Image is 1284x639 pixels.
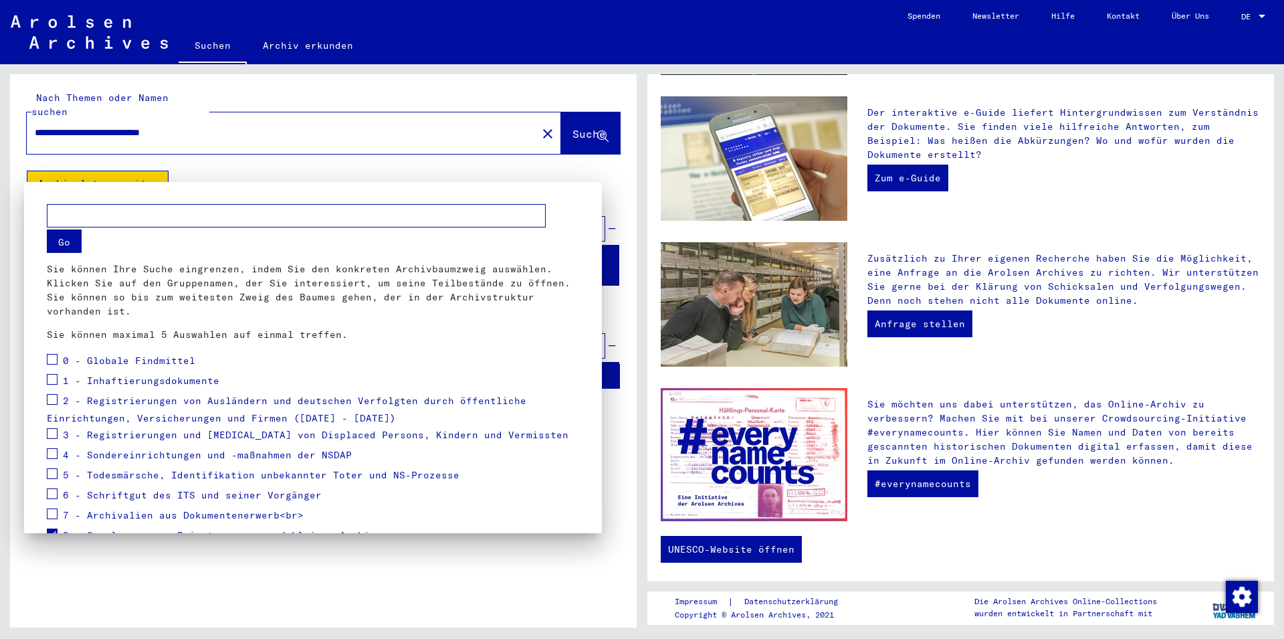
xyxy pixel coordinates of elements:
span: 7 - Archivalien aus Dokumentenerwerb<br> [63,509,304,521]
button: Go [47,230,82,253]
span: 4 - Sondereinrichtungen und -maßnahmen der NSDAP [63,449,352,461]
span: 3 - Registrierungen und [MEDICAL_DATA] von Displaced Persons, Kindern und Vermissten [63,429,568,441]
span: 0 - Globale Findmittel [63,355,195,367]
img: Zustimmung ändern [1226,581,1258,613]
p: Sie können Ihre Suche eingrenzen, indem Sie den konkreten Archivbaumzweig auswählen. Klicken Sie ... [47,262,579,318]
span: 8 - Sammlungen von Privatpersonen und kleinen Archiven [63,529,388,541]
span: 1 - Inhaftierungsdokumente [63,375,219,387]
p: Sie können maximal 5 Auswahlen auf einmal treffen. [47,328,579,342]
span: 6 - Schriftgut des ITS und seiner Vorgänger [63,489,322,501]
span: 5 - Todesmärsche, Identifikation unbekannter Toter und NS-Prozesse [63,469,459,481]
span: 2 - Registrierungen von Ausländern und deutschen Verfolgten durch öffentliche Einrichtungen, Vers... [47,395,526,425]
